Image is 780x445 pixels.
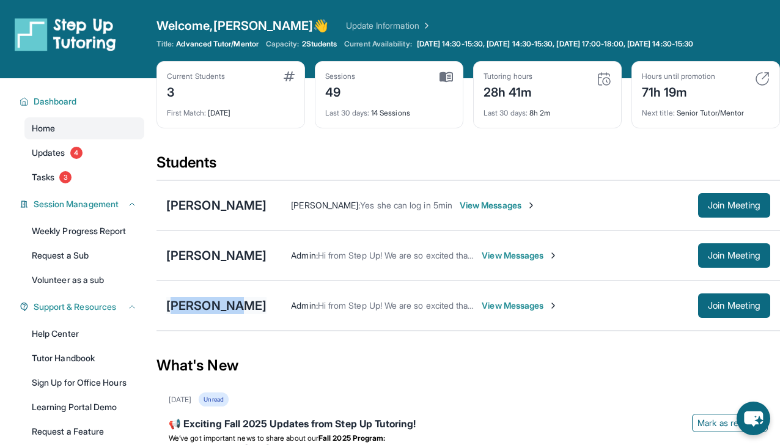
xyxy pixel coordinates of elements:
span: Title: [156,39,174,49]
span: Home [32,122,55,134]
span: Welcome, [PERSON_NAME] 👋 [156,17,329,34]
a: Learning Portal Demo [24,396,144,418]
span: Join Meeting [708,252,760,259]
div: What's New [156,339,780,392]
a: Tasks3 [24,166,144,188]
div: [DATE] [169,395,191,405]
span: Updates [32,147,65,159]
span: Last 30 days : [484,108,528,117]
span: Admin : [291,300,317,311]
div: 14 Sessions [325,101,453,118]
span: Join Meeting [708,202,760,209]
span: [PERSON_NAME] : [291,200,360,210]
span: Dashboard [34,95,77,108]
button: Join Meeting [698,243,770,268]
div: 28h 41m [484,81,532,101]
img: card [597,72,611,86]
a: Request a Feature [24,421,144,443]
div: 49 [325,81,356,101]
button: Join Meeting [698,293,770,318]
img: Chevron Right [419,20,432,32]
span: Session Management [34,198,119,210]
div: 📢 Exciting Fall 2025 Updates from Step Up Tutoring! [169,416,768,433]
img: card [284,72,295,81]
img: Chevron-Right [548,301,558,311]
span: Admin : [291,250,317,260]
span: Mark as read [697,417,748,429]
a: Request a Sub [24,245,144,267]
span: Last 30 days : [325,108,369,117]
span: We’ve got important news to share about our [169,433,318,443]
strong: Fall 2025 Program: [318,433,385,443]
span: Tasks [32,171,54,183]
a: Updates4 [24,142,144,164]
div: 8h 2m [484,101,611,118]
span: 4 [70,147,83,159]
span: Next title : [642,108,675,117]
div: 3 [167,81,225,101]
span: Capacity: [266,39,300,49]
span: View Messages [482,249,558,262]
div: Senior Tutor/Mentor [642,101,770,118]
img: logo [15,17,116,51]
button: Join Meeting [698,193,770,218]
div: Sessions [325,72,356,81]
span: Advanced Tutor/Mentor [176,39,258,49]
div: Hours until promotion [642,72,715,81]
div: Tutoring hours [484,72,532,81]
div: Unread [199,392,228,406]
div: [PERSON_NAME] [166,197,267,214]
span: View Messages [482,300,558,312]
button: chat-button [737,402,770,435]
img: Chevron-Right [548,251,558,260]
a: Weekly Progress Report [24,220,144,242]
a: Help Center [24,323,144,345]
a: Update Information [346,20,432,32]
a: Sign Up for Office Hours [24,372,144,394]
span: Join Meeting [708,302,760,309]
span: View Messages [460,199,536,211]
a: Volunteer as a sub [24,269,144,291]
span: Support & Resources [34,301,116,313]
a: Tutor Handbook [24,347,144,369]
span: Current Availability: [344,39,411,49]
div: Students [156,153,780,180]
button: Session Management [29,198,137,210]
button: Support & Resources [29,301,137,313]
img: Chevron-Right [526,200,536,210]
div: 71h 19m [642,81,715,101]
button: Mark as read [692,414,768,432]
img: card [440,72,453,83]
a: Home [24,117,144,139]
span: 3 [59,171,72,183]
img: card [755,72,770,86]
div: [PERSON_NAME] [166,297,267,314]
div: [PERSON_NAME] [166,247,267,264]
a: [DATE] 14:30-15:30, [DATE] 14:30-15:30, [DATE] 17:00-18:00, [DATE] 14:30-15:30 [414,39,696,49]
button: Dashboard [29,95,137,108]
div: Current Students [167,72,225,81]
span: [DATE] 14:30-15:30, [DATE] 14:30-15:30, [DATE] 17:00-18:00, [DATE] 14:30-15:30 [417,39,693,49]
span: Yes she can log in 5min [360,200,452,210]
span: First Match : [167,108,206,117]
div: [DATE] [167,101,295,118]
span: 2 Students [302,39,337,49]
